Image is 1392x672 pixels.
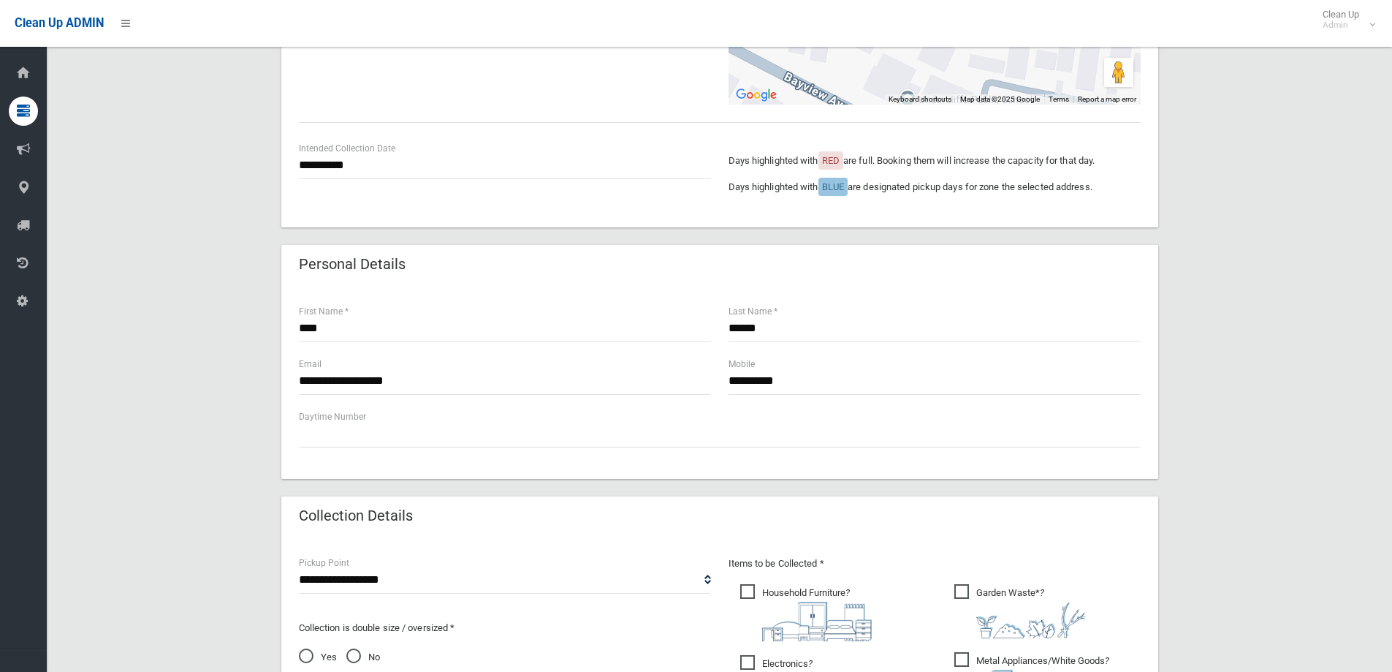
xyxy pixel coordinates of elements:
span: Clean Up [1315,9,1374,31]
span: Clean Up ADMIN [15,16,104,30]
p: Items to be Collected * [729,555,1141,573]
p: Days highlighted with are designated pickup days for zone the selected address. [729,178,1141,196]
a: Open this area in Google Maps (opens a new window) [732,86,780,105]
span: Map data ©2025 Google [960,95,1040,103]
a: Report a map error [1078,95,1136,103]
span: Household Furniture [740,584,872,641]
span: RED [822,155,840,166]
button: Keyboard shortcuts [889,94,951,105]
span: Garden Waste* [954,584,1086,638]
p: Collection is double size / oversized * [299,619,711,637]
span: Yes [299,649,337,666]
a: Terms (opens in new tab) [1049,95,1069,103]
i: ? [976,587,1086,638]
small: Admin [1323,20,1359,31]
span: No [346,649,380,666]
span: BLUE [822,181,844,192]
img: Google [732,86,780,105]
button: Drag Pegman onto the map to open Street View [1104,58,1133,87]
p: Days highlighted with are full. Booking them will increase the capacity for that day. [729,152,1141,170]
header: Collection Details [281,502,430,530]
img: aa9efdbe659d29b613fca23ba79d85cb.png [762,602,872,641]
header: Personal Details [281,250,423,279]
img: 4fd8a5c772b2c999c83690221e5242e0.png [976,602,1086,638]
i: ? [762,587,872,641]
